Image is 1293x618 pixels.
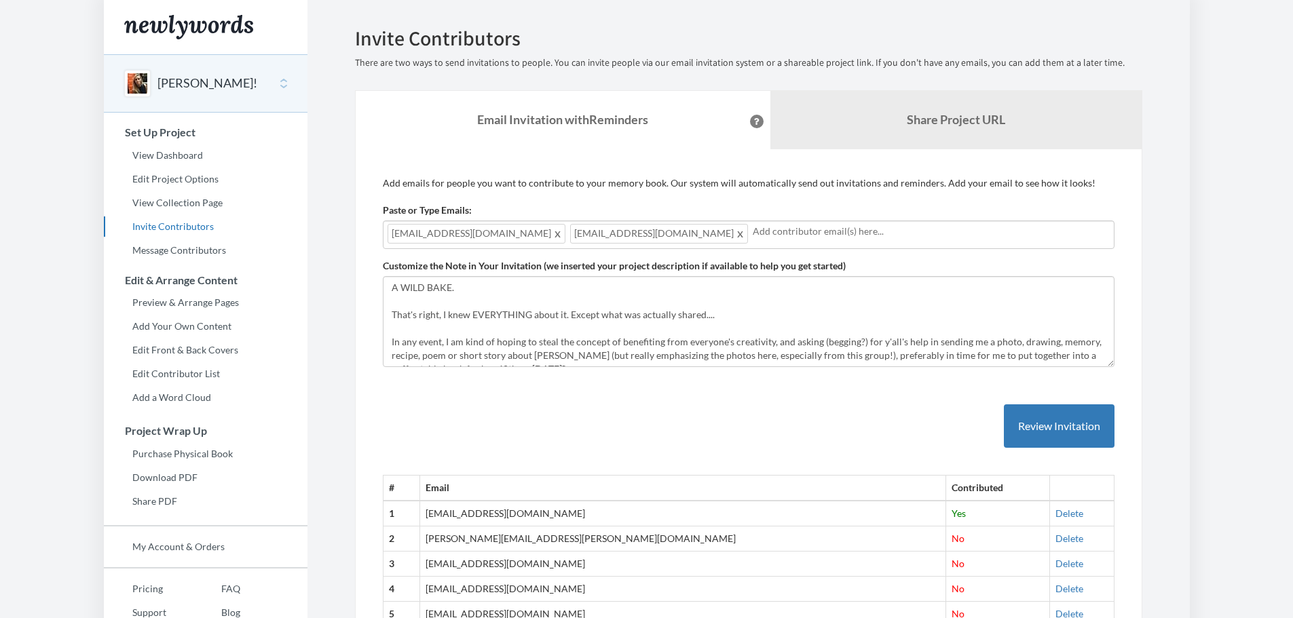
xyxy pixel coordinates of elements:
a: Invite Contributors [104,216,307,237]
h2: Invite Contributors [355,27,1142,50]
textarea: A WILD BAKE. That's right, I knew EVERYTHING about it. Except what was actually shared.... In any... [383,276,1114,367]
a: Preview & Arrange Pages [104,292,307,313]
th: Contributed [946,476,1049,501]
a: FAQ [193,579,240,599]
a: Add a Word Cloud [104,387,307,408]
a: Delete [1055,558,1083,569]
h3: Edit & Arrange Content [105,274,307,286]
th: 4 [383,577,419,602]
h3: Project Wrap Up [105,425,307,437]
a: Edit Contributor List [104,364,307,384]
a: View Dashboard [104,145,307,166]
th: 1 [383,501,419,526]
a: Share PDF [104,491,307,511]
th: 2 [383,526,419,552]
a: Purchase Physical Book [104,444,307,464]
td: [EMAIL_ADDRESS][DOMAIN_NAME] [419,552,946,577]
a: Delete [1055,507,1083,519]
a: Download PDF [104,467,307,488]
th: Email [419,476,946,501]
strong: Email Invitation with Reminders [477,112,648,127]
a: Edit Project Options [104,169,307,189]
th: 3 [383,552,419,577]
span: [EMAIL_ADDRESS][DOMAIN_NAME] [388,224,565,244]
a: My Account & Orders [104,537,307,557]
label: Customize the Note in Your Invitation (we inserted your project description if available to help ... [383,259,846,273]
p: There are two ways to send invitations to people. You can invite people via our email invitation ... [355,56,1142,70]
th: # [383,476,419,501]
a: Edit Front & Back Covers [104,340,307,360]
a: Pricing [104,579,193,599]
input: Add contributor email(s) here... [753,224,1110,239]
td: [EMAIL_ADDRESS][DOMAIN_NAME] [419,577,946,602]
p: Add emails for people you want to contribute to your memory book. Our system will automatically s... [383,176,1114,190]
td: [PERSON_NAME][EMAIL_ADDRESS][PERSON_NAME][DOMAIN_NAME] [419,526,946,552]
span: No [952,583,964,594]
button: Review Invitation [1004,404,1114,448]
span: [EMAIL_ADDRESS][DOMAIN_NAME] [570,224,748,244]
a: Add Your Own Content [104,316,307,336]
img: Newlywords logo [124,15,253,39]
label: Paste or Type Emails: [383,204,472,217]
span: No [952,558,964,569]
span: Yes [952,507,966,519]
span: No [952,533,964,544]
h3: Set Up Project [105,126,307,138]
td: [EMAIL_ADDRESS][DOMAIN_NAME] [419,501,946,526]
a: View Collection Page [104,193,307,213]
button: [PERSON_NAME]! [157,75,257,92]
a: Message Contributors [104,240,307,260]
a: Delete [1055,583,1083,594]
a: Delete [1055,533,1083,544]
b: Share Project URL [907,112,1005,127]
